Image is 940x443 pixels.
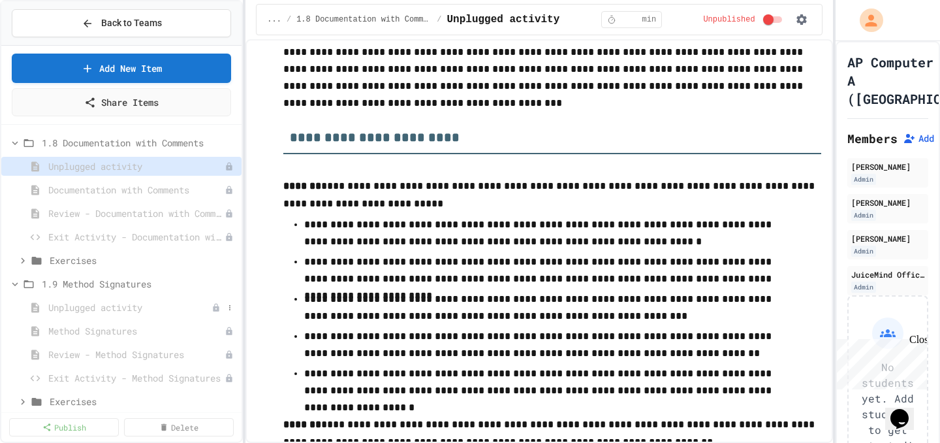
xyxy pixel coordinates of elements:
div: Unpublished [225,186,234,195]
button: Back to Teams [12,9,231,37]
div: JuiceMind Official [851,269,924,280]
a: Share Items [12,88,231,116]
div: Unpublished [225,162,234,171]
span: Unplugged activity [48,159,225,173]
span: Method Signatures [48,324,225,338]
span: Unpublished [703,14,755,25]
div: Unpublished [225,327,234,336]
button: More options [223,301,236,314]
span: Back to Teams [101,16,162,30]
a: Add New Item [12,54,231,83]
div: [PERSON_NAME] [851,197,924,208]
div: Unpublished [211,303,221,312]
a: Publish [9,418,119,436]
span: Exit Activity - Documentation with Comments [48,230,225,244]
div: Unpublished [225,209,234,218]
iframe: chat widget [885,391,927,430]
div: Chat with us now!Close [5,5,90,83]
span: Review - Method Signatures [48,348,225,361]
span: Unplugged activity [446,12,559,27]
span: 1.9 Method Signatures [42,277,236,291]
div: Unpublished [225,350,234,359]
span: Exit Activity - Method Signatures [48,371,225,385]
span: 1.8 Documentation with Comments [296,14,431,25]
div: Admin [851,246,876,257]
button: Add [903,132,934,145]
div: [PERSON_NAME] [851,161,924,172]
span: / [287,14,291,25]
div: Admin [851,210,876,221]
div: Unpublished [225,233,234,242]
div: Unpublished [225,374,234,383]
span: / [437,14,441,25]
div: Admin [851,174,876,185]
span: 1.8 Documentation with Comments [42,136,236,150]
span: Documentation with Comments [48,183,225,197]
span: Exercises [50,254,236,267]
span: Review - Documentation with Comments [48,206,225,220]
span: ... [267,14,281,25]
div: My Account [846,5,886,35]
div: [PERSON_NAME] [851,233,924,244]
a: Delete [124,418,234,436]
h2: Members [847,129,898,148]
span: min [642,14,657,25]
span: Unplugged activity [48,301,211,314]
span: Exercises [50,395,236,408]
iframe: chat widget [832,334,927,389]
div: Admin [851,282,876,293]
